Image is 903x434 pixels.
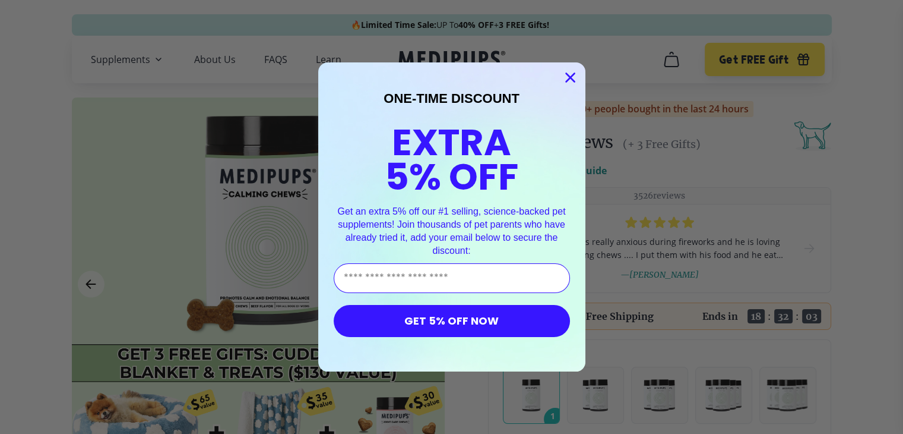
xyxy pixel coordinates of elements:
button: GET 5% OFF NOW [334,305,570,337]
span: Get an extra 5% off our #1 selling, science-backed pet supplements! Join thousands of pet parents... [338,206,566,255]
span: 5% OFF [385,151,518,203]
span: EXTRA [392,117,511,168]
span: ONE-TIME DISCOUNT [384,91,519,106]
button: Close dialog [560,67,581,88]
